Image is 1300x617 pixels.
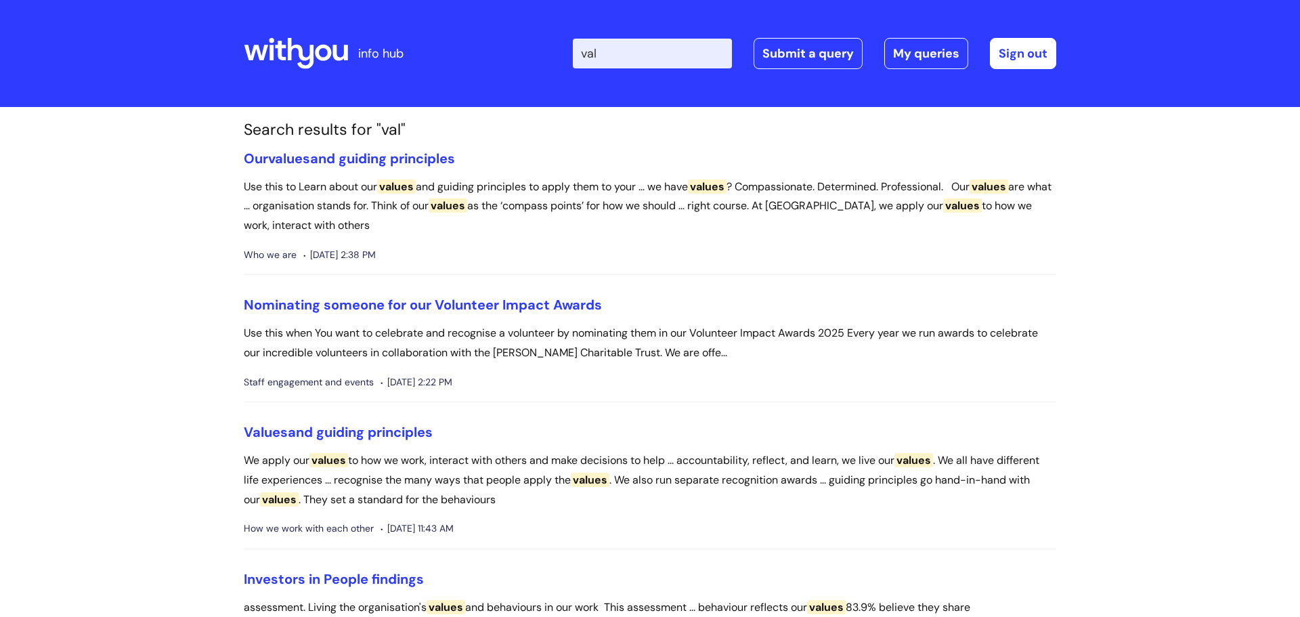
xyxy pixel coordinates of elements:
[381,520,454,537] span: [DATE] 11:43 AM
[943,198,982,213] span: values
[571,473,609,487] span: values
[244,423,288,441] span: Values
[244,296,602,314] a: Nominating someone for our Volunteer Impact Awards
[358,43,404,64] p: info hub
[688,179,727,194] span: values
[260,492,299,507] span: values
[309,453,348,467] span: values
[807,600,846,614] span: values
[381,374,452,391] span: [DATE] 2:22 PM
[244,324,1056,363] p: Use this when You want to celebrate and recognise a volunteer by nominating them in our Volunteer...
[244,570,424,588] a: Investors in People findings
[573,38,1056,69] div: | -
[427,600,465,614] span: values
[377,179,416,194] span: values
[894,453,933,467] span: values
[244,520,374,537] span: How we work with each other
[244,423,433,441] a: Valuesand guiding principles
[268,150,310,167] span: values
[244,374,374,391] span: Staff engagement and events
[244,150,455,167] a: Ourvaluesand guiding principles
[990,38,1056,69] a: Sign out
[429,198,467,213] span: values
[970,179,1008,194] span: values
[754,38,863,69] a: Submit a query
[573,39,732,68] input: Search
[884,38,968,69] a: My queries
[244,177,1056,236] p: Use this to Learn about our and guiding principles to apply them to your ... we have ? Compassion...
[303,247,376,263] span: [DATE] 2:38 PM
[244,121,1056,140] h1: Search results for "val"
[244,247,297,263] span: Who we are
[244,451,1056,509] p: We apply our to how we work, interact with others and make decisions to help ... accountability, ...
